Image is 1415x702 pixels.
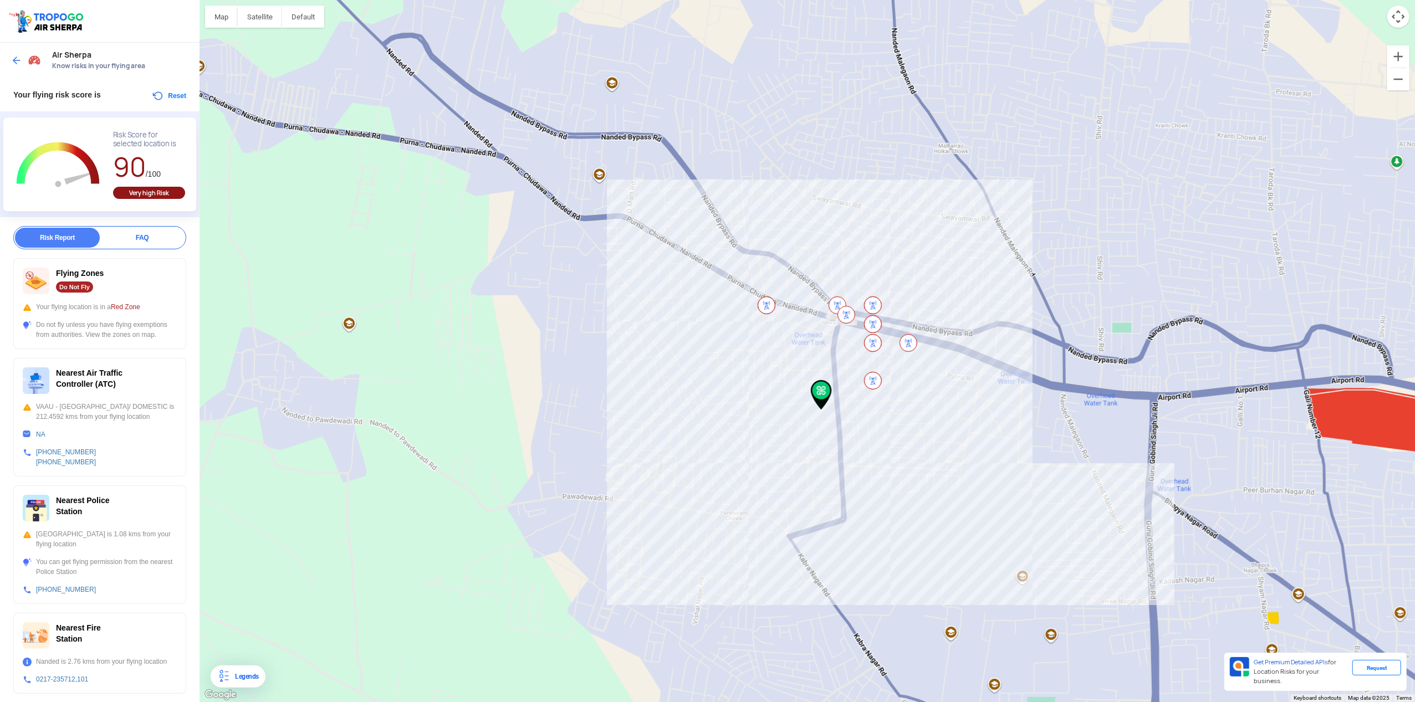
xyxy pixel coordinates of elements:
[1230,657,1249,677] img: Premium APIs
[56,281,93,293] div: Do Not Fly
[1396,695,1412,701] a: Terms
[151,89,186,103] button: Reset
[1294,694,1341,702] button: Keyboard shortcuts
[146,170,161,178] span: /100
[28,53,41,66] img: Risk Scores
[23,320,177,340] div: Do not fly unless you have flying exemptions from authorities. View the zones on map.
[8,8,87,34] img: ic_tgdronemaps.svg
[113,150,146,185] span: 90
[205,6,238,28] button: Show street map
[56,496,110,516] span: Nearest Police Station
[1387,68,1409,90] button: Zoom out
[36,675,88,683] a: 0217-235712,101
[23,402,177,422] div: VAAU - [GEOGRAPHIC_DATA]/ DOMESTIC is 212.4592 kms from your flying location
[23,367,49,394] img: ic_atc.svg
[36,586,96,593] a: [PHONE_NUMBER]
[23,557,177,577] div: You can get flying permission from the nearest Police Station
[1387,6,1409,28] button: Map camera controls
[52,50,188,59] span: Air Sherpa
[1387,45,1409,68] button: Zoom in
[1348,695,1390,701] span: Map data ©2025
[36,448,96,456] a: [PHONE_NUMBER]
[202,688,239,702] a: Open this area in Google Maps (opens a new window)
[56,368,122,388] span: Nearest Air Traffic Controller (ATC)
[23,302,177,312] div: Your flying location is in a
[231,670,259,683] div: Legends
[202,688,239,702] img: Google
[111,303,140,311] span: Red Zone
[113,187,185,199] div: Very high Risk
[36,431,45,438] a: NA
[56,269,104,278] span: Flying Zones
[23,495,49,521] img: ic_police_station.svg
[238,6,282,28] button: Show satellite imagery
[113,131,185,148] div: Risk Score for selected location is
[23,529,177,549] div: [GEOGRAPHIC_DATA] is 1.08 kms from your flying location
[11,55,22,66] img: ic_arrow_back_blue.svg
[15,228,100,248] div: Risk Report
[217,670,231,683] img: Legends
[1254,658,1328,666] span: Get Premium Detailed APIs
[36,458,96,466] a: [PHONE_NUMBER]
[23,622,49,649] img: ic_firestation.svg
[1352,660,1401,675] div: Request
[23,268,49,294] img: ic_nofly.svg
[1249,657,1352,686] div: for Location Risks for your business.
[52,62,188,70] span: Know risks in your flying area
[12,131,105,200] g: Chart
[23,657,177,667] div: Nanded is 2.76 kms from your flying location
[13,90,101,99] span: Your flying risk score is
[56,623,101,643] span: Nearest Fire Station
[100,228,185,248] div: FAQ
